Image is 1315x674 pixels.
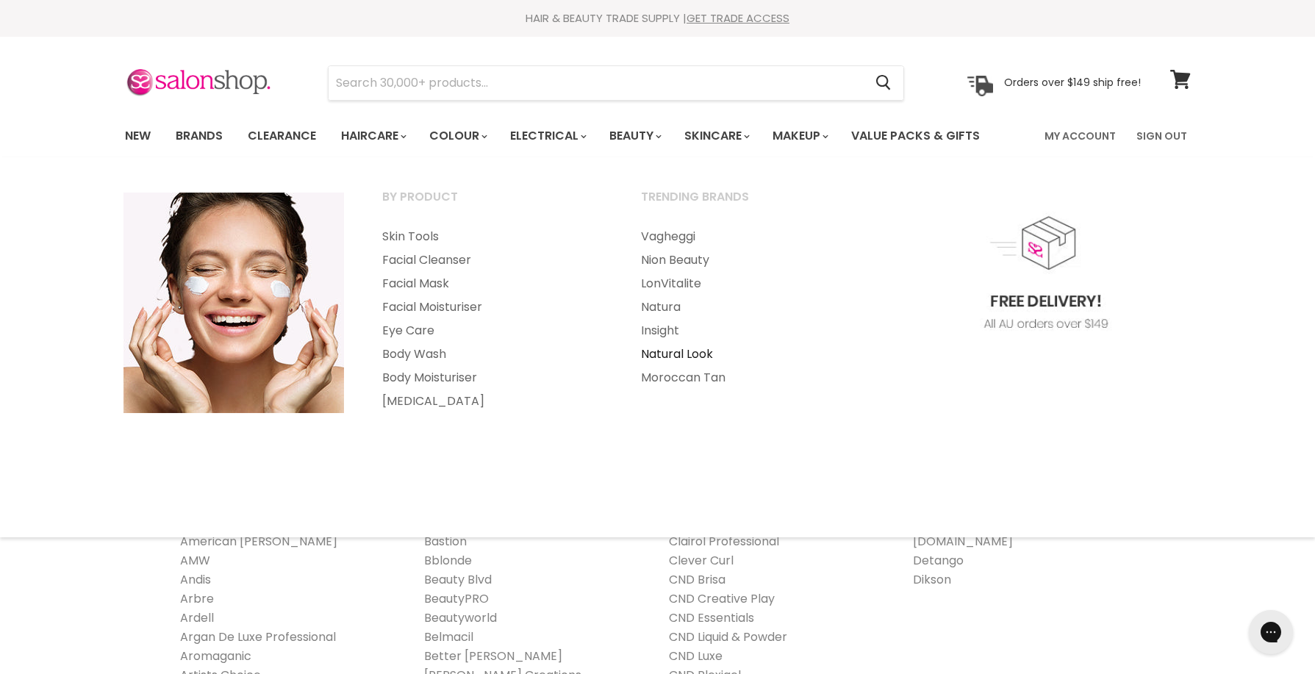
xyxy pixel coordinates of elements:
[364,366,620,390] a: Body Moisturiser
[364,272,620,295] a: Facial Mask
[180,609,214,626] a: Ardell
[623,295,878,319] a: Natura
[669,590,775,607] a: CND Creative Play
[418,121,496,151] a: Colour
[180,648,251,664] a: Aromaganic
[1241,605,1300,659] iframe: Gorgias live chat messenger
[913,571,951,588] a: Dikson
[623,248,878,272] a: Nion Beauty
[623,225,878,248] a: Vagheggi
[180,571,211,588] a: Andis
[623,319,878,343] a: Insight
[913,552,964,569] a: Detango
[364,225,620,248] a: Skin Tools
[669,552,734,569] a: Clever Curl
[114,121,162,151] a: New
[180,590,214,607] a: Arbre
[598,121,670,151] a: Beauty
[424,552,472,569] a: Bblonde
[165,121,234,151] a: Brands
[623,343,878,366] a: Natural Look
[673,121,759,151] a: Skincare
[669,609,754,626] a: CND Essentials
[328,65,904,101] form: Product
[114,115,1014,157] ul: Main menu
[107,11,1209,26] div: HAIR & BEAUTY TRADE SUPPLY |
[180,533,337,550] a: American [PERSON_NAME]
[623,225,878,390] ul: Main menu
[364,295,620,319] a: Facial Moisturiser
[669,533,779,550] a: Clairol Professional
[424,590,489,607] a: BeautyPRO
[623,366,878,390] a: Moroccan Tan
[107,115,1209,157] nav: Main
[180,552,210,569] a: AMW
[1036,121,1125,151] a: My Account
[424,609,497,626] a: Beautyworld
[499,121,595,151] a: Electrical
[424,628,473,645] a: Belmacil
[424,648,562,664] a: Better [PERSON_NAME]
[687,10,789,26] a: GET TRADE ACCESS
[623,185,878,222] a: Trending Brands
[424,571,492,588] a: Beauty Blvd
[237,121,327,151] a: Clearance
[180,628,336,645] a: Argan De Luxe Professional
[1128,121,1196,151] a: Sign Out
[623,272,878,295] a: LonVitalite
[864,66,903,100] button: Search
[840,121,991,151] a: Value Packs & Gifts
[762,121,837,151] a: Makeup
[329,66,864,100] input: Search
[364,248,620,272] a: Facial Cleanser
[669,628,787,645] a: CND Liquid & Powder
[330,121,415,151] a: Haircare
[364,225,620,413] ul: Main menu
[669,571,725,588] a: CND Brisa
[424,533,467,550] a: Bastion
[364,343,620,366] a: Body Wash
[364,390,620,413] a: [MEDICAL_DATA]
[669,648,723,664] a: CND Luxe
[913,533,1013,550] a: [DOMAIN_NAME]
[1004,76,1141,89] p: Orders over $149 ship free!
[364,185,620,222] a: By Product
[364,319,620,343] a: Eye Care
